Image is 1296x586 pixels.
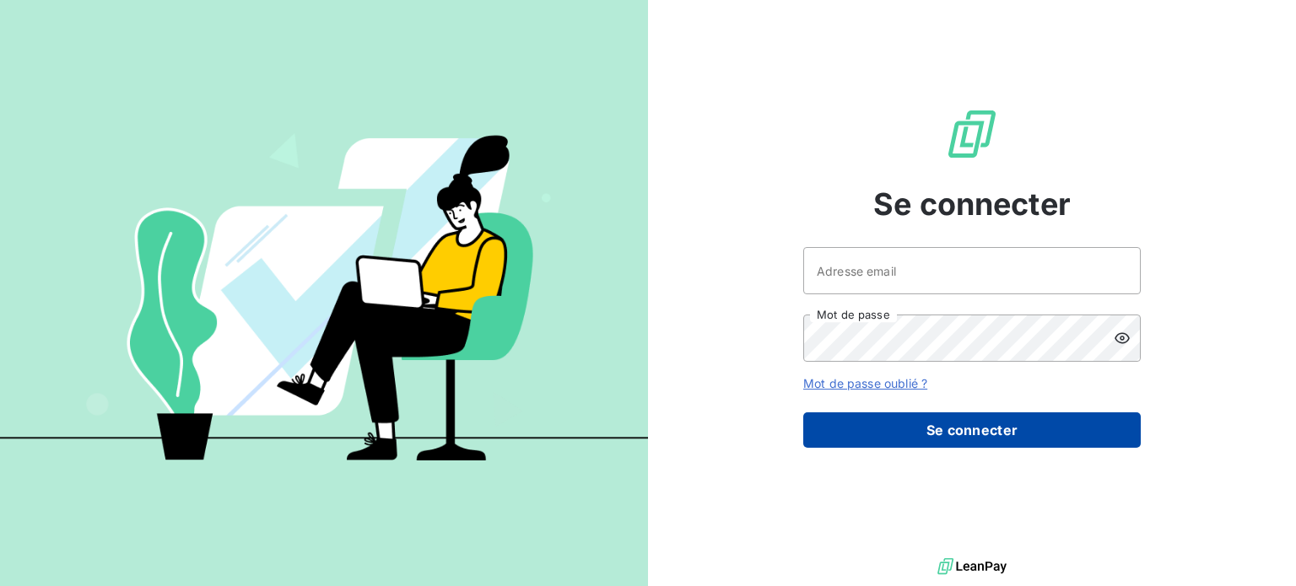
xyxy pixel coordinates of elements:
img: Logo LeanPay [945,107,999,161]
a: Mot de passe oublié ? [803,376,927,390]
span: Se connecter [873,181,1071,227]
img: logo [937,554,1007,579]
input: placeholder [803,247,1141,294]
button: Se connecter [803,412,1141,448]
